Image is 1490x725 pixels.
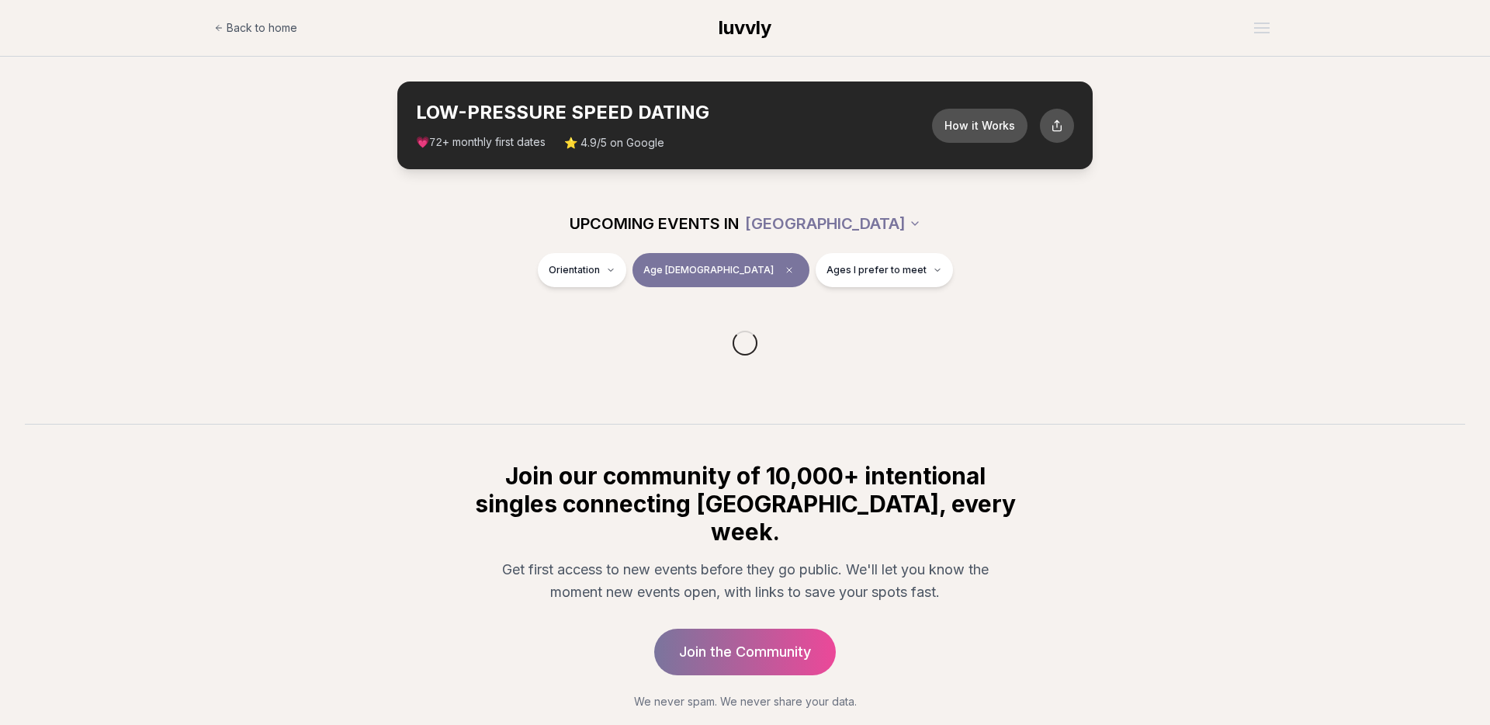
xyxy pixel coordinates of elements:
[564,135,664,151] span: ⭐ 4.9/5 on Google
[643,264,774,276] span: Age [DEMOGRAPHIC_DATA]
[472,694,1018,709] p: We never spam. We never share your data.
[745,206,921,241] button: [GEOGRAPHIC_DATA]
[816,253,953,287] button: Ages I prefer to meet
[214,12,297,43] a: Back to home
[429,137,442,149] span: 72
[719,16,771,39] span: luvvly
[227,20,297,36] span: Back to home
[416,134,546,151] span: 💗 + monthly first dates
[780,261,799,279] span: Clear age
[632,253,809,287] button: Age [DEMOGRAPHIC_DATA]Clear age
[472,462,1018,546] h2: Join our community of 10,000+ intentional singles connecting [GEOGRAPHIC_DATA], every week.
[484,558,1006,604] p: Get first access to new events before they go public. We'll let you know the moment new events op...
[1248,16,1276,40] button: Open menu
[570,213,739,234] span: UPCOMING EVENTS IN
[932,109,1027,143] button: How it Works
[549,264,600,276] span: Orientation
[719,16,771,40] a: luvvly
[416,100,932,125] h2: LOW-PRESSURE SPEED DATING
[538,253,626,287] button: Orientation
[826,264,927,276] span: Ages I prefer to meet
[654,629,836,675] a: Join the Community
